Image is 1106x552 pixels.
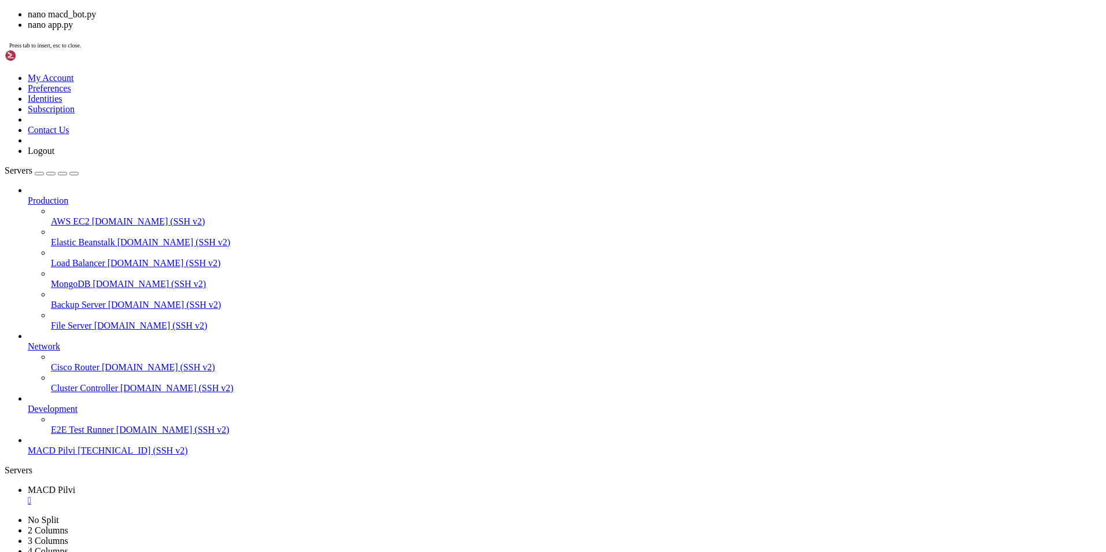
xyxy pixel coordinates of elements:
[51,362,1101,373] a: Cisco Router [DOMAIN_NAME] (SSH v2)
[51,279,90,289] span: MongoDB
[51,300,1101,310] a: Backup Server [DOMAIN_NAME] (SSH v2)
[5,369,551,378] span: WARNING: This is a development server. Do not use it in a production deployment. Use a production...
[5,24,956,34] x-row: command 'foot' from deb foot (1.11.0-2)
[5,447,956,457] x-row: root@ubuntu-4gb-hel1-1:~# rm -f /root/macd_web/macd_bot.py
[51,373,1101,393] li: Cluster Controller [DOMAIN_NAME] (SSH v2)
[5,290,956,300] x-row: -bash: syntax error near unexpected token `('
[28,515,59,525] a: No Split
[5,221,956,231] x-row: root@ubuntu-4gb-hel1-1:~# pkill -f wetty
[93,279,206,289] span: [DOMAIN_NAME] (SSH v2)
[5,83,956,93] x-row: root@ubuntu-4gb-hel1-1:~# Command 'root' not found, did you mean:
[5,388,956,398] x-row: * Running on [URL][TECHNICAL_ID]
[51,321,92,330] span: File Server
[51,425,114,435] span: E2E Test Runner
[180,428,296,437] span: GET /favicon.ico HTTP/1.1
[5,418,956,428] x-row: Running on http://157.180.94.67:5000147.161.186.98 - - [[DATE] 10:55:57] "GET / HTTP/1.1" 200 -
[51,300,106,310] span: Backup Server
[5,103,956,113] x-row: command '[PERSON_NAME]' from [PERSON_NAME] (1.1.2+svn287-3)
[5,251,956,260] x-row: -bash: syntax error near unexpected token `('
[51,414,1101,435] li: E2E Test Runner [DOMAIN_NAME] (SSH v2)
[51,258,1101,268] a: Load Balancer [DOMAIN_NAME] (SSH v2)
[51,227,1101,248] li: Elastic Beanstalk [DOMAIN_NAME] (SSH v2)
[116,425,230,435] span: [DOMAIN_NAME] (SSH v2)
[120,383,234,393] span: [DOMAIN_NAME] (SSH v2)
[5,280,956,290] x-row: -bash: syntax error near unexpected token `('
[28,446,75,455] span: MACD Pilvi
[5,64,956,73] x-row: Try: apt install <deb name>
[5,300,956,310] x-row: -bash: syntax error near unexpected token `newline'
[28,146,54,156] a: Logout
[108,258,221,268] span: [DOMAIN_NAME] (SSH v2)
[5,123,956,133] x-row: command 'foot' from deb foot (1.11.0-2)
[28,125,69,135] a: Contact Us
[28,536,68,546] a: 3 Columns
[51,425,1101,435] a: E2E Test Runner [DOMAIN_NAME] (SSH v2)
[78,446,187,455] span: [TECHNICAL_ID] (SSH v2)
[28,435,1101,456] li: MACD Pilvi [TECHNICAL_ID] (SSH v2)
[5,310,956,319] x-row: root@ubuntu-4gb-hel1-1:~#: command not found
[51,310,1101,331] li: File Server [DOMAIN_NAME] (SSH v2)
[5,14,956,24] x-row: command '[PERSON_NAME]' from [PERSON_NAME] (1.1.2+svn287-3)
[28,404,78,414] span: Development
[5,319,956,329] x-row: root@ubuntu-4gb-hel1-1:~# nano app.py
[28,73,74,83] a: My Account
[51,206,1101,227] li: AWS EC2 [DOMAIN_NAME] (SSH v2)
[5,408,97,417] span: Press CTRL+C to quit
[5,50,71,61] img: Shellngn
[28,485,75,495] span: MACD Pilvi
[51,237,1101,248] a: Elastic Beanstalk [DOMAIN_NAME] (SSH v2)
[28,104,75,114] a: Subscription
[28,341,1101,352] a: Network
[28,94,62,104] a: Identities
[51,289,1101,310] li: Backup Server [DOMAIN_NAME] (SSH v2)
[5,182,956,192] x-row: command 'toot' from [PERSON_NAME] (0.28.0-2)
[5,428,956,437] x-row: [TECHNICAL_ID] - - [[DATE] 10:55:57] " " 404 -
[51,362,99,372] span: Cisco Router
[5,142,956,152] x-row: command 'rootv' from [PERSON_NAME] (3.107-1.1)
[5,270,956,280] x-row: -bash: syntax error near unexpected token `('
[28,83,71,93] a: Preferences
[51,237,115,247] span: Elastic Beanstalk
[5,201,956,211] x-row: Try: apt install <deb name>
[51,279,1101,289] a: MongoDB [DOMAIN_NAME] (SSH v2)
[5,329,956,339] x-row: root@ubuntu-4gb-hel1-1:~# python3 app.py
[5,465,1101,476] div: Servers
[94,321,208,330] span: [DOMAIN_NAME] (SSH v2)
[9,42,81,49] span: Press tab to insert, esc to close.
[28,446,1101,456] a: MACD Pilvi [TECHNICAL_ID] (SSH v2)
[28,404,1101,414] a: Development
[51,258,105,268] span: Load Balancer
[5,165,32,175] span: Servers
[92,216,205,226] span: [DOMAIN_NAME] (SSH v2)
[5,5,956,14] x-row: Command 'root' not found, did you mean:
[51,321,1101,331] a: File Server [DOMAIN_NAME] (SSH v2)
[102,362,215,372] span: [DOMAIN_NAME] (SSH v2)
[28,196,68,205] span: Production
[5,44,956,54] x-row: command 'proot' from [PERSON_NAME] (5.1.0-1.3)
[28,9,1101,20] li: nano macd_bot.py
[51,216,90,226] span: AWS EC2
[5,260,956,270] x-row: -bash: syntax error near unexpected token `('
[28,393,1101,435] li: Development
[28,331,1101,393] li: Network
[5,467,956,477] x-row: root@ubuntu-4gb-hel1-1:~# nano
[5,398,956,408] x-row: * Running on [URL][TECHNICAL_ID]
[51,216,1101,227] a: AWS EC2 [DOMAIN_NAME] (SSH v2)
[5,34,956,44] x-row: command 'rootv' from [PERSON_NAME] (3.107-1.1)
[5,437,956,447] x-row: ^Croot@ubuntu-4gb-hel1-1:~# nano macd_bot.py
[51,248,1101,268] li: Load Balancer [DOMAIN_NAME] (SSH v2)
[28,495,1101,506] a: 
[51,383,118,393] span: Cluster Controller
[51,268,1101,289] li: MongoDB [DOMAIN_NAME] (SSH v2)
[5,241,956,251] x-row: Command: command not found
[5,359,956,369] x-row: * Debug mode: off
[5,378,956,388] x-row: * Running on all addresses ([TECHNICAL_ID])
[28,485,1101,506] a: MACD Pilvi
[5,162,956,172] x-row: command 'proot' from [PERSON_NAME] (5.1.0-1.3)
[51,383,1101,393] a: Cluster Controller [DOMAIN_NAME] (SSH v2)
[108,300,222,310] span: [DOMAIN_NAME] (SSH v2)
[5,54,956,64] x-row: command 'toot' from [PERSON_NAME] (0.28.0-2)
[51,352,1101,373] li: Cisco Router [DOMAIN_NAME] (SSH v2)
[28,525,68,535] a: 2 Columns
